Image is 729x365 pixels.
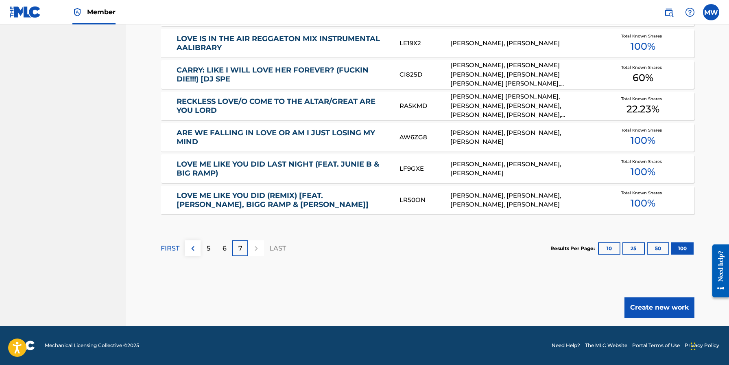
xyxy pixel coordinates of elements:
a: CARRY: LIKE I WILL LOVE HER FOREVER? (FUCKIN DIE!!!) [DJ SPE [177,66,389,84]
span: 100 % [631,196,655,211]
a: LOVE ME LIKE YOU DID LAST NIGHT (FEAT. JUNIE B & BIG RAMP) [177,160,389,178]
a: RECKLESS LOVE/O COME TO THE ALTAR/GREAT ARE YOU LORD [177,97,389,115]
div: [PERSON_NAME], [PERSON_NAME], [PERSON_NAME], [PERSON_NAME] [450,191,602,209]
img: search [664,7,674,17]
div: [PERSON_NAME], [PERSON_NAME] [PERSON_NAME], [PERSON_NAME] [PERSON_NAME] [PERSON_NAME], [PERSON_NAME] [450,61,602,88]
a: The MLC Website [585,342,627,349]
div: Help [682,4,698,20]
button: 100 [671,242,694,255]
p: 7 [238,244,242,253]
img: Top Rightsholder [72,7,82,17]
img: help [685,7,695,17]
span: Mechanical Licensing Collective © 2025 [45,342,139,349]
span: Total Known Shares [621,158,665,165]
div: LF9GXE [399,164,450,174]
div: [PERSON_NAME], [PERSON_NAME], [PERSON_NAME] [450,160,602,178]
span: Total Known Shares [621,96,665,102]
iframe: Resource Center [706,236,729,306]
button: 50 [647,242,669,255]
div: [PERSON_NAME], [PERSON_NAME], [PERSON_NAME] [450,128,602,147]
span: Total Known Shares [621,127,665,133]
p: 5 [207,244,210,253]
div: AW6ZG8 [399,133,450,142]
span: 100 % [631,39,655,54]
span: Total Known Shares [621,190,665,196]
span: Total Known Shares [621,64,665,70]
span: Member [87,7,116,17]
p: Results Per Page: [550,245,597,252]
button: Create new work [624,297,694,318]
img: MLC Logo [10,6,41,18]
p: LAST [269,244,286,253]
div: LE19X2 [399,39,450,48]
a: LOVE ME LIKE YOU DID (REMIX) [FEAT. [PERSON_NAME], BIGG RAMP & [PERSON_NAME]] [177,191,389,209]
a: Portal Terms of Use [632,342,680,349]
div: User Menu [703,4,719,20]
a: Public Search [661,4,677,20]
span: 100 % [631,165,655,179]
a: Privacy Policy [685,342,719,349]
iframe: Chat Widget [688,326,729,365]
img: logo [10,341,35,350]
span: 100 % [631,133,655,148]
span: 60 % [633,70,653,85]
a: LOVE IS IN THE AIR REGGAETON MIX INSTRUMENTAL AALIBRARY [177,34,389,53]
span: 22.23 % [626,102,659,117]
a: ARE WE FALLING IN LOVE OR AM I JUST LOSING MY MIND [177,128,389,147]
img: left [188,244,198,253]
div: CI825D [399,70,450,79]
div: Drag [691,334,696,358]
div: RA5KMD [399,101,450,111]
button: 10 [598,242,620,255]
div: [PERSON_NAME], [PERSON_NAME] [450,39,602,48]
div: [PERSON_NAME] [PERSON_NAME], [PERSON_NAME], [PERSON_NAME], [PERSON_NAME], [PERSON_NAME], [PERSON_... [450,92,602,120]
span: Total Known Shares [621,33,665,39]
a: Need Help? [552,342,580,349]
p: 6 [223,244,227,253]
div: LR50ON [399,196,450,205]
p: FIRST [161,244,179,253]
button: 25 [622,242,645,255]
